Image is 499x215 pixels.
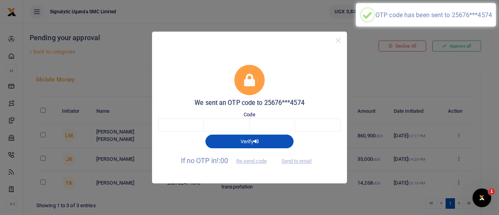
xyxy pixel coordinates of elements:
[217,156,228,165] span: !:00
[333,35,344,46] button: Close
[375,11,492,19] div: OTP code has been sent to 25676***4574
[205,135,294,148] button: Verify
[244,111,255,119] label: Code
[181,156,274,165] span: If no OTP in
[158,99,341,107] h5: We sent an OTP code to 25676***4574
[472,188,491,207] iframe: Intercom live chat
[488,188,495,195] span: 1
